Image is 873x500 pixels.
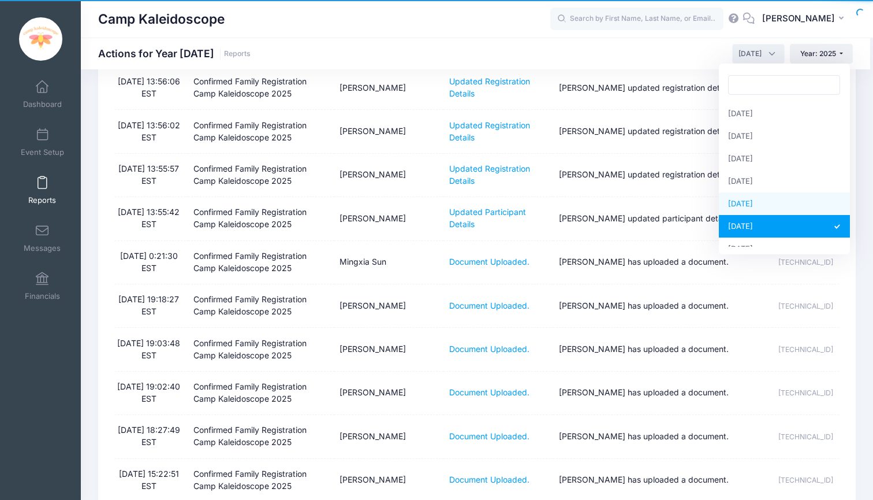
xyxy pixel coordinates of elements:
[449,387,529,397] a: Document Uploaded.
[115,372,188,415] td: [DATE] 19:02:40 EST
[334,415,444,458] td: [PERSON_NAME]
[188,372,334,415] td: Confirmed Family Registration Camp Kaleidoscope 2025
[334,197,444,240] td: [PERSON_NAME]
[188,241,334,284] td: Confirmed Family Registration Camp Kaleidoscope 2025
[738,49,762,59] span: June 2025
[449,164,530,186] a: Updated Registration Details
[719,147,850,170] li: [DATE]
[728,75,841,95] input: Search
[98,47,251,60] h1: Actions for Year [DATE]
[23,99,62,109] span: Dashboard
[719,170,850,192] li: [DATE]
[449,475,529,484] a: Document Uploaded.
[115,66,188,110] td: [DATE] 13:56:06 EST
[449,301,529,310] a: Document Uploaded.
[15,266,70,306] a: Financials
[778,302,833,310] span: [TECHNICAL_ID]
[755,6,856,32] button: [PERSON_NAME]
[188,415,334,458] td: Confirmed Family Registration Camp Kaleidoscope 2025
[15,122,70,162] a: Event Setup
[24,243,61,253] span: Messages
[21,147,64,157] span: Event Setup
[334,328,444,371] td: [PERSON_NAME]
[334,372,444,415] td: [PERSON_NAME]
[115,197,188,240] td: [DATE] 13:55:42 EST
[449,344,529,354] a: Document Uploaded.
[553,415,772,458] td: [PERSON_NAME] has uploaded a document.
[778,345,833,354] span: [TECHNICAL_ID]
[19,17,62,61] img: Camp Kaleidoscope
[719,102,850,125] li: [DATE]
[449,431,529,441] a: Document Uploaded.
[553,110,772,153] td: [PERSON_NAME] updated registration details.
[449,76,530,98] a: Updated Registration Details
[778,476,833,484] span: [TECHNICAL_ID]
[115,328,188,371] td: [DATE] 19:03:48 EST
[115,154,188,197] td: [DATE] 13:55:57 EST
[15,170,70,210] a: Reports
[719,192,850,215] li: [DATE]
[449,120,530,142] a: Updated Registration Details
[719,125,850,147] li: [DATE]
[732,44,785,64] span: June 2025
[334,154,444,197] td: [PERSON_NAME]
[188,154,334,197] td: Confirmed Family Registration Camp Kaleidoscope 2025
[778,258,833,266] span: [TECHNICAL_ID]
[115,241,188,284] td: [DATE] 0:21:30 EST
[334,110,444,153] td: [PERSON_NAME]
[115,284,188,328] td: [DATE] 19:18:27 EST
[790,44,853,64] button: Year: 2025
[449,207,526,229] a: Updated Participant Details
[334,241,444,284] td: Mingxia Sun
[553,66,772,110] td: [PERSON_NAME] updated registration details.
[553,241,772,284] td: [PERSON_NAME] has uploaded a document.
[550,8,723,31] input: Search by First Name, Last Name, or Email...
[553,197,772,240] td: [PERSON_NAME] updated participant details.
[719,238,850,260] li: [DATE]
[98,6,225,32] h1: Camp Kaleidoscope
[188,328,334,371] td: Confirmed Family Registration Camp Kaleidoscope 2025
[188,197,334,240] td: Confirmed Family Registration Camp Kaleidoscope 2025
[188,284,334,328] td: Confirmed Family Registration Camp Kaleidoscope 2025
[115,415,188,458] td: [DATE] 18:27:49 EST
[28,195,56,205] span: Reports
[553,328,772,371] td: [PERSON_NAME] has uploaded a document.
[334,284,444,328] td: [PERSON_NAME]
[553,284,772,328] td: [PERSON_NAME] has uploaded a document.
[800,49,836,58] span: Year: 2025
[15,218,70,258] a: Messages
[115,110,188,153] td: [DATE] 13:56:02 EST
[334,66,444,110] td: [PERSON_NAME]
[15,74,70,114] a: Dashboard
[719,215,850,238] li: [DATE]
[25,291,60,301] span: Financials
[762,12,835,25] span: [PERSON_NAME]
[449,257,529,266] a: Document Uploaded.
[188,66,334,110] td: Confirmed Family Registration Camp Kaleidoscope 2025
[188,110,334,153] td: Confirmed Family Registration Camp Kaleidoscope 2025
[553,154,772,197] td: [PERSON_NAME] updated registration details.
[778,432,833,441] span: [TECHNICAL_ID]
[553,372,772,415] td: [PERSON_NAME] has uploaded a document.
[224,50,251,58] a: Reports
[778,388,833,397] span: [TECHNICAL_ID]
